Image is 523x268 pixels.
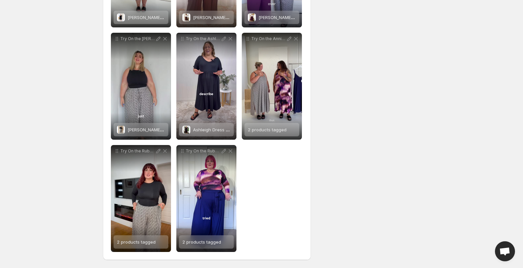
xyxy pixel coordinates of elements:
[242,33,302,140] div: Try On the Annika Dress with [PERSON_NAME] & [PERSON_NAME]2 products tagged
[186,36,220,41] p: Try On the Ashleigh Dress with [PERSON_NAME]
[111,33,171,140] div: Try On the [PERSON_NAME] Pants in Geo with [PERSON_NAME]Darcy Pants 2.0 - Geo[PERSON_NAME] Pants ...
[117,239,156,245] span: 2 products tagged
[193,15,266,20] span: [PERSON_NAME] Pants - Chocolate
[258,15,352,20] span: [PERSON_NAME] Pants 2.0 - [PERSON_NAME]
[176,33,236,140] div: Try On the Ashleigh Dress with [PERSON_NAME]Ashleigh Dress - BlackAshleigh Dress - Black
[176,145,236,252] div: Try On the Ruby Pants with [PERSON_NAME]2 products tagged
[120,148,155,154] p: Try On the Ruby Pants with [PERSON_NAME]
[186,148,220,154] p: Try On the Ruby Pants with [PERSON_NAME]
[248,127,287,132] span: 2 products tagged
[111,145,171,252] div: Try On the Ruby Pants with [PERSON_NAME]2 products tagged
[251,36,286,41] p: Try On the Annika Dress with [PERSON_NAME] & [PERSON_NAME]
[120,36,155,41] p: Try On the [PERSON_NAME] Pants in Geo with [PERSON_NAME]
[128,15,191,20] span: [PERSON_NAME] Dress - Black
[495,241,515,261] a: Open chat
[193,127,240,132] span: Ashleigh Dress - Black
[182,239,221,245] span: 2 products tagged
[128,127,196,132] span: [PERSON_NAME] Pants 2.0 - Geo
